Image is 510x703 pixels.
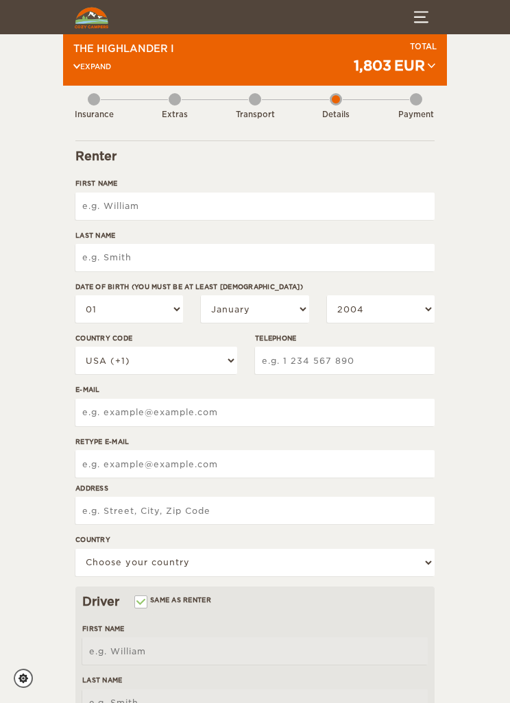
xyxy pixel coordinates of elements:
[75,230,435,241] label: Last Name
[396,110,437,121] div: Payment
[82,593,428,610] div: Driver
[14,669,42,688] a: Cookie settings
[75,178,435,188] label: First Name
[75,534,435,545] label: Country
[315,110,356,121] div: Details
[75,497,435,524] input: e.g. Street, City, Zip Code
[73,42,174,56] div: The Highlander I
[75,282,435,292] label: Date of birth (You must be at least [DEMOGRAPHIC_DATA])
[234,110,276,121] div: Transport
[73,110,114,121] div: Insurance
[75,399,435,426] input: e.g. example@example.com
[75,450,435,478] input: e.g. example@example.com
[75,244,435,271] input: e.g. Smith
[73,62,174,71] span: Expand
[255,347,435,374] input: e.g. 1 234 567 890
[75,193,435,220] input: e.g. William
[255,333,435,343] label: Telephone
[394,55,425,77] div: EUR
[154,110,195,121] div: Extras
[75,436,435,447] label: Retype E-mail
[75,384,435,395] label: E-mail
[75,333,237,343] label: Country Code
[82,637,428,665] input: e.g. William
[133,597,142,606] input: Same as renter
[75,7,108,29] img: Cozy Campers
[354,42,437,53] div: Total
[133,593,211,606] label: Same as renter
[75,148,435,164] div: Renter
[354,58,391,74] span: 1,803
[82,624,428,634] label: First Name
[82,675,428,685] label: Last Name
[75,483,435,493] label: Address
